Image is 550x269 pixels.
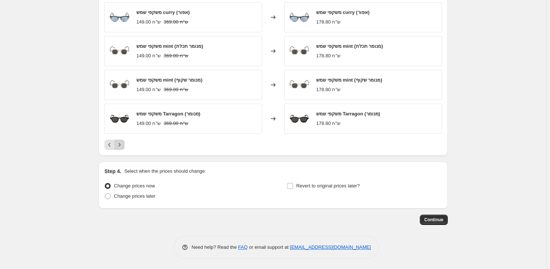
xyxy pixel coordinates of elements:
[136,86,161,93] div: 149.00 ש''ח
[288,6,310,28] img: 4G8A5125_80x.jpg
[296,183,360,189] span: Revert to original prices later?
[108,6,131,28] img: 4G8A5125_80x.jpg
[104,168,121,175] h2: Step 4.
[164,120,188,127] strike: 369.00 ש''ח
[424,217,443,223] span: Continue
[290,244,371,250] a: [EMAIL_ADDRESS][DOMAIN_NAME]
[248,244,290,250] span: or email support at
[108,108,131,130] img: 4G8A5163_80x.jpg
[114,193,156,199] span: Change prices later
[288,108,310,130] img: 4G8A5163_80x.jpg
[136,111,200,116] span: משקפי שמש Tarragon (מנומר)
[316,18,340,26] div: 178.80 ש''ח
[114,183,155,189] span: Change prices now
[136,77,203,83] span: משקפי שמש mint (מנומר שקוף)
[316,43,383,49] span: משקפי שמש mint (מנומר תכלת)
[108,74,131,96] img: 4G8A5136_80x.jpg
[108,40,131,62] img: 4G8A5136_80x.jpg
[104,140,125,150] nav: Pagination
[288,74,310,96] img: 4G8A5136_80x.jpg
[164,18,188,26] strike: 369.00 ש''ח
[104,140,115,150] button: Previous
[288,40,310,62] img: 4G8A5136_80x.jpg
[114,140,125,150] button: Next
[316,10,369,15] span: משקפי שמש curry (אפור)
[136,10,190,15] span: משקפי שמש curry (אפור)
[124,168,205,175] p: Select when the prices should change
[136,18,161,26] div: 149.00 ש''ח
[164,86,188,93] strike: 369.00 ש''ח
[136,52,161,60] div: 149.00 ש''ח
[420,215,448,225] button: Continue
[316,86,340,93] div: 178.80 ש''ח
[316,111,380,116] span: משקפי שמש Tarragon (מנומר)
[192,244,238,250] span: Need help? Read the
[136,120,161,127] div: 149.00 ש''ח
[136,43,203,49] span: משקפי שמש mint (מנומר תכלת)
[164,52,188,60] strike: 369.00 ש''ח
[316,120,340,127] div: 178.80 ש''ח
[316,77,382,83] span: משקפי שמש mint (מנומר שקוף)
[316,52,340,60] div: 178.80 ש''ח
[238,244,248,250] a: FAQ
